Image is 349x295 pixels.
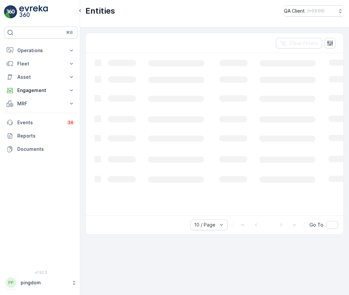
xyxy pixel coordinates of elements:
[4,276,77,290] button: PPpingdom
[21,279,68,286] p: pingdom
[4,84,77,97] button: Engagement
[17,87,64,94] p: Engagement
[4,270,77,274] span: v 1.52.3
[17,100,64,107] p: MRF
[4,97,77,110] button: MRF
[4,116,77,129] a: Events34
[4,70,77,84] button: Asset
[276,38,322,49] button: Clear Filters
[284,5,344,17] button: QA Client(+03:00)
[4,44,77,57] button: Operations
[17,133,75,139] p: Reports
[4,5,17,19] img: logo
[4,129,77,143] a: Reports
[4,143,77,156] a: Documents
[289,40,318,47] p: Clear Filters
[284,8,305,14] p: QA Client
[68,120,73,125] p: 34
[19,5,48,19] img: logo_light-DOdMpM7g.png
[85,6,115,16] p: Entities
[17,146,75,152] p: Documents
[307,8,324,14] p: ( +03:00 )
[6,277,16,288] div: PP
[17,47,64,54] p: Operations
[4,57,77,70] button: Fleet
[17,74,64,80] p: Asset
[17,119,62,126] p: Events
[17,60,64,67] p: Fleet
[309,222,323,228] span: Go To
[66,30,73,35] p: ⌘B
